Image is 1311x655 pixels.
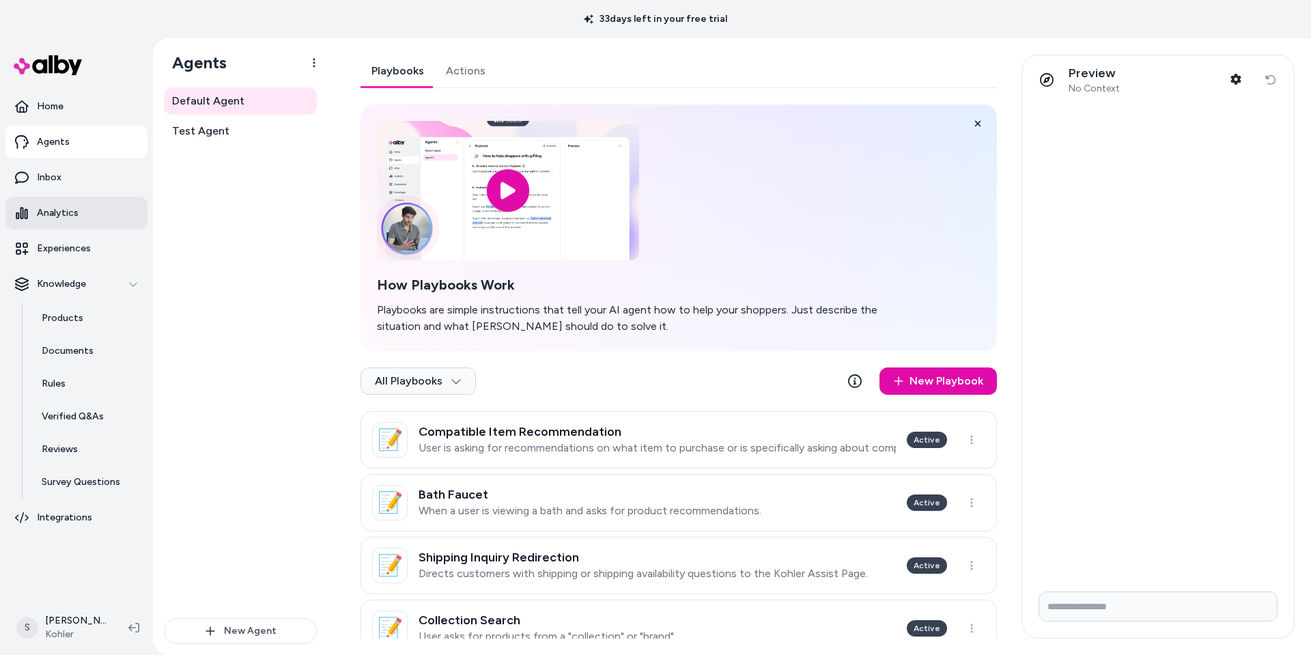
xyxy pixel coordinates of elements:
[164,87,317,115] a: Default Agent
[361,474,997,531] a: 📝Bath FaucetWhen a user is viewing a bath and asks for product recommendations.Active
[5,232,147,265] a: Experiences
[419,488,761,501] h3: Bath Faucet
[42,475,120,489] p: Survey Questions
[372,611,408,646] div: 📝
[37,511,92,525] p: Integrations
[37,171,61,184] p: Inbox
[435,55,496,87] a: Actions
[419,441,896,455] p: User is asking for recommendations on what item to purchase or is specifically asking about compa...
[419,551,868,564] h3: Shipping Inquiry Redirection
[37,135,70,149] p: Agents
[1069,83,1120,95] span: No Context
[1069,66,1120,81] p: Preview
[419,504,761,518] p: When a user is viewing a bath and asks for product recommendations.
[5,126,147,158] a: Agents
[907,620,947,637] div: Active
[172,123,229,139] span: Test Agent
[5,161,147,194] a: Inbox
[45,628,107,641] span: Kohler
[16,617,38,639] span: S
[907,494,947,511] div: Active
[377,277,901,294] h2: How Playbooks Work
[372,548,408,583] div: 📝
[37,206,79,220] p: Analytics
[419,630,674,643] p: User asks for products from a "collection" or "brand"
[42,311,83,325] p: Products
[361,411,997,469] a: 📝Compatible Item RecommendationUser is asking for recommendations on what item to purchase or is ...
[45,614,107,628] p: [PERSON_NAME]
[28,302,147,335] a: Products
[361,55,435,87] a: Playbooks
[164,618,317,644] button: New Agent
[5,90,147,123] a: Home
[5,197,147,229] a: Analytics
[37,100,64,113] p: Home
[419,567,868,581] p: Directs customers with shipping or shipping availability questions to the Kohler Assist Page.
[42,377,66,391] p: Rules
[37,277,86,291] p: Knowledge
[161,53,227,73] h1: Agents
[28,367,147,400] a: Rules
[28,433,147,466] a: Reviews
[42,443,78,456] p: Reviews
[907,557,947,574] div: Active
[419,425,896,438] h3: Compatible Item Recommendation
[164,117,317,145] a: Test Agent
[28,466,147,499] a: Survey Questions
[172,93,244,109] span: Default Agent
[375,374,462,388] span: All Playbooks
[879,367,997,395] a: New Playbook
[28,400,147,433] a: Verified Q&As
[42,344,94,358] p: Documents
[361,537,997,594] a: 📝Shipping Inquiry RedirectionDirects customers with shipping or shipping availability questions t...
[42,410,104,423] p: Verified Q&As
[377,302,901,335] p: Playbooks are simple instructions that tell your AI agent how to help your shoppers. Just describ...
[5,268,147,301] button: Knowledge
[361,367,476,395] button: All Playbooks
[14,55,82,75] img: alby Logo
[37,242,91,255] p: Experiences
[372,485,408,520] div: 📝
[8,606,117,650] button: S[PERSON_NAME]Kohler
[28,335,147,367] a: Documents
[5,501,147,534] a: Integrations
[576,12,735,26] p: 33 days left in your free trial
[372,422,408,458] div: 📝
[419,613,674,627] h3: Collection Search
[907,432,947,448] div: Active
[1039,591,1278,622] input: Write your prompt here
